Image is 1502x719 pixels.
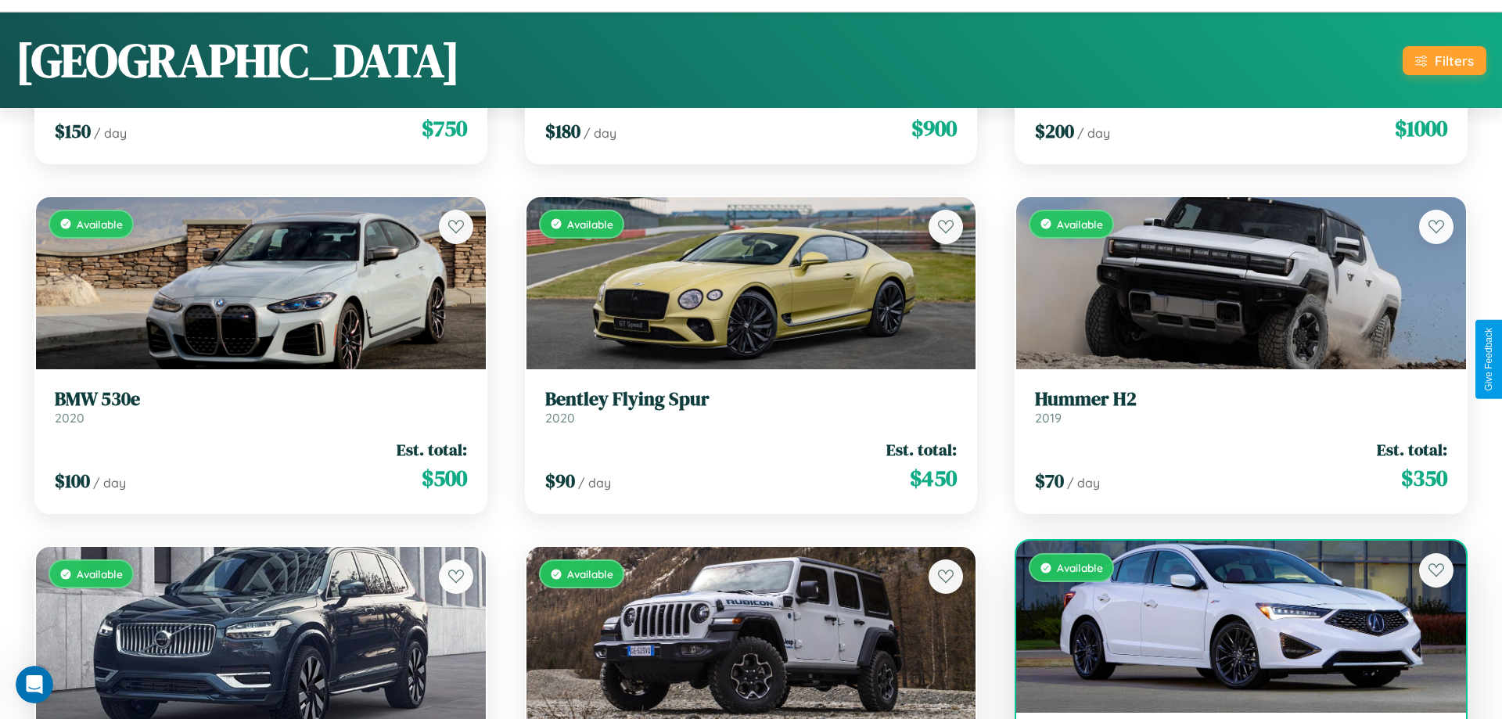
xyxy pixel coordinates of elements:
[545,410,575,426] span: 2020
[578,475,611,491] span: / day
[1077,125,1110,141] span: / day
[1057,561,1103,574] span: Available
[911,113,957,144] span: $ 900
[1057,217,1103,231] span: Available
[1067,475,1100,491] span: / day
[16,666,53,703] iframe: Intercom live chat
[77,217,123,231] span: Available
[1035,118,1074,144] span: $ 200
[1403,46,1486,75] button: Filters
[1483,328,1494,391] div: Give Feedback
[1395,113,1447,144] span: $ 1000
[567,567,613,581] span: Available
[1401,462,1447,494] span: $ 350
[1035,410,1062,426] span: 2019
[55,410,84,426] span: 2020
[55,388,467,426] a: BMW 530e2020
[55,118,91,144] span: $ 150
[1377,438,1447,461] span: Est. total:
[422,462,467,494] span: $ 500
[1035,388,1447,426] a: Hummer H22019
[1035,468,1064,494] span: $ 70
[16,28,460,92] h1: [GEOGRAPHIC_DATA]
[1435,52,1474,69] div: Filters
[422,113,467,144] span: $ 750
[910,462,957,494] span: $ 450
[584,125,616,141] span: / day
[77,567,123,581] span: Available
[545,388,958,411] h3: Bentley Flying Spur
[1035,388,1447,411] h3: Hummer H2
[545,118,580,144] span: $ 180
[886,438,957,461] span: Est. total:
[55,388,467,411] h3: BMW 530e
[545,468,575,494] span: $ 90
[55,468,90,494] span: $ 100
[93,475,126,491] span: / day
[94,125,127,141] span: / day
[545,388,958,426] a: Bentley Flying Spur2020
[397,438,467,461] span: Est. total:
[567,217,613,231] span: Available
